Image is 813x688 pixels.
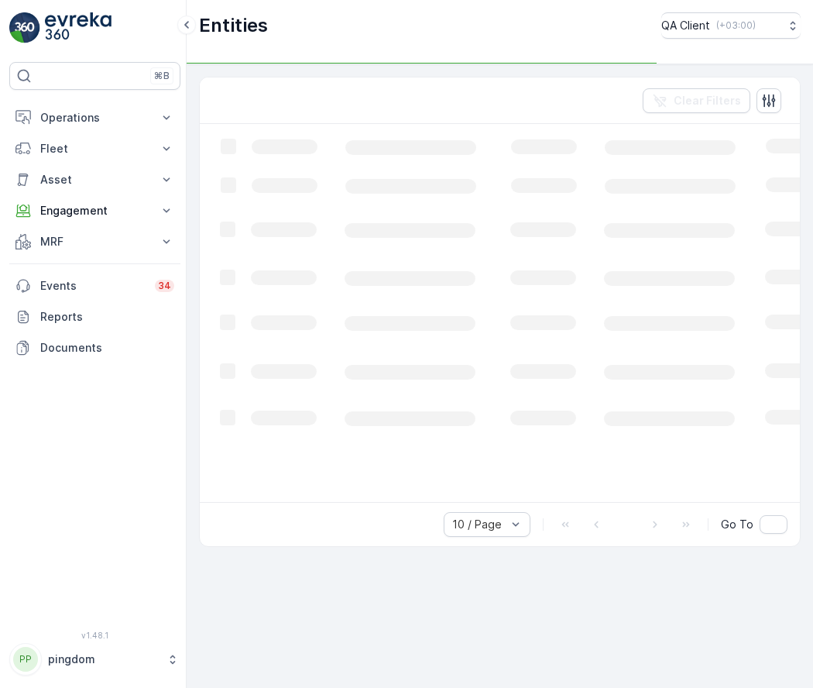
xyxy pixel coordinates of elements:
[674,93,741,108] p: Clear Filters
[9,643,180,676] button: PPpingdom
[45,12,111,43] img: logo_light-DOdMpM7g.png
[48,652,159,667] p: pingdom
[199,13,268,38] p: Entities
[9,195,180,226] button: Engagement
[9,270,180,301] a: Events34
[40,110,149,126] p: Operations
[40,172,149,187] p: Asset
[721,517,753,532] span: Go To
[9,301,180,332] a: Reports
[40,203,149,218] p: Engagement
[40,309,174,325] p: Reports
[9,102,180,133] button: Operations
[40,234,149,249] p: MRF
[716,19,756,32] p: ( +03:00 )
[661,12,801,39] button: QA Client(+03:00)
[9,332,180,363] a: Documents
[154,70,170,82] p: ⌘B
[9,631,180,640] span: v 1.48.1
[9,133,180,164] button: Fleet
[643,88,750,113] button: Clear Filters
[40,278,146,294] p: Events
[9,226,180,257] button: MRF
[40,340,174,356] p: Documents
[661,18,710,33] p: QA Client
[9,164,180,195] button: Asset
[13,647,38,672] div: PP
[40,141,149,157] p: Fleet
[158,280,171,292] p: 34
[9,12,40,43] img: logo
